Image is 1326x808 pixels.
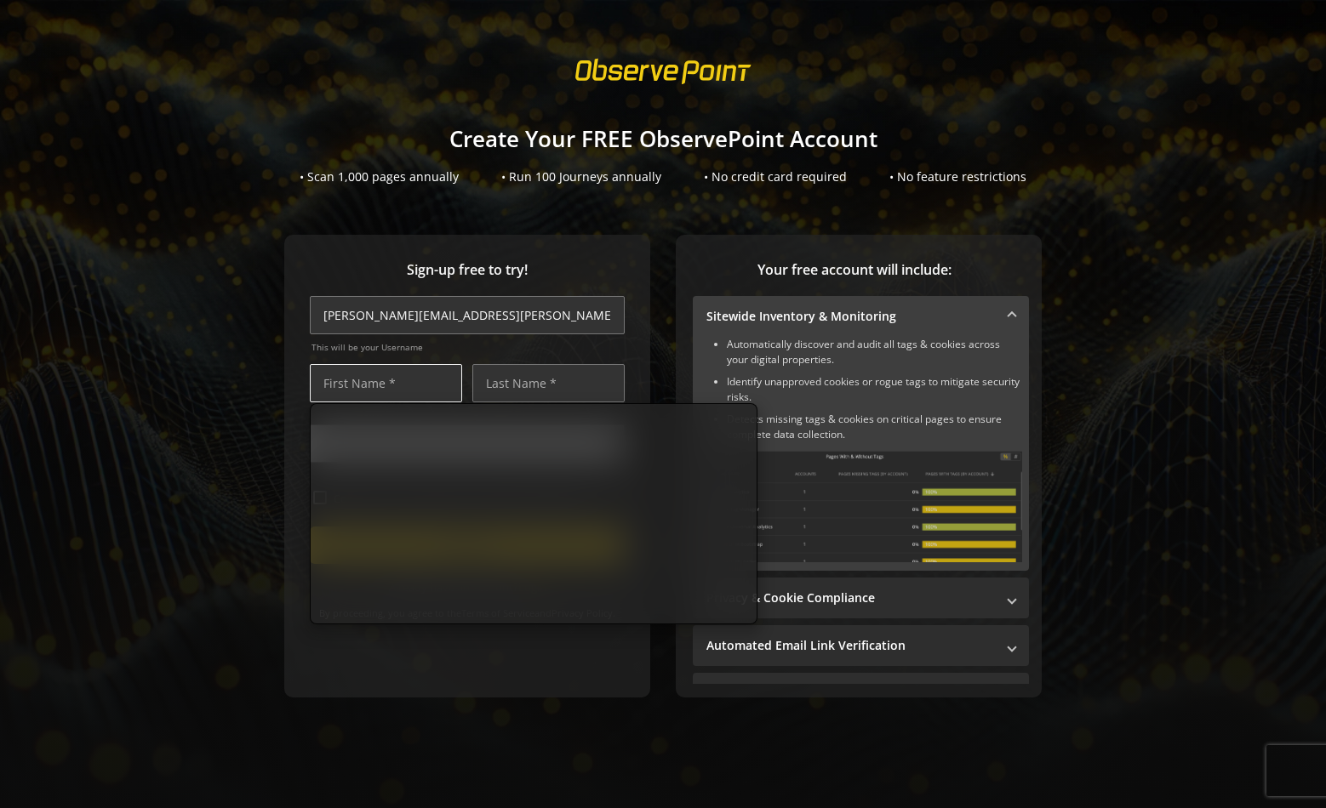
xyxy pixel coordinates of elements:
mat-panel-title: Privacy & Cookie Compliance [706,589,995,606]
li: Identify unapproved cookies or rogue tags to mitigate security risks. [727,374,1022,405]
input: Email Address (name@work-email.com) * [310,296,625,334]
span: Your free account will include: [693,260,1016,280]
mat-panel-title: Automated Email Link Verification [706,637,995,654]
li: Detects missing tags & cookies on critical pages to ensure complete data collection. [727,412,1022,442]
span: Sign-up free to try! [310,260,625,280]
div: Sitewide Inventory & Monitoring [693,337,1029,571]
div: • Run 100 Journeys annually [501,168,661,185]
mat-expansion-panel-header: Sitewide Inventory & Monitoring [693,296,1029,337]
mat-panel-title: Sitewide Inventory & Monitoring [706,308,995,325]
div: • No credit card required [704,168,847,185]
mat-expansion-panel-header: Privacy & Cookie Compliance [693,578,1029,618]
mat-expansion-panel-header: Performance Monitoring with Web Vitals [693,673,1029,714]
input: Last Name * [472,364,625,402]
div: • Scan 1,000 pages annually [300,168,459,185]
div: • No feature restrictions [889,168,1026,185]
span: This will be your Username [311,341,625,353]
img: Sitewide Inventory & Monitoring [700,451,1022,562]
li: Automatically discover and audit all tags & cookies across your digital properties. [727,337,1022,367]
mat-expansion-panel-header: Automated Email Link Verification [693,625,1029,666]
input: First Name * [310,364,462,402]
